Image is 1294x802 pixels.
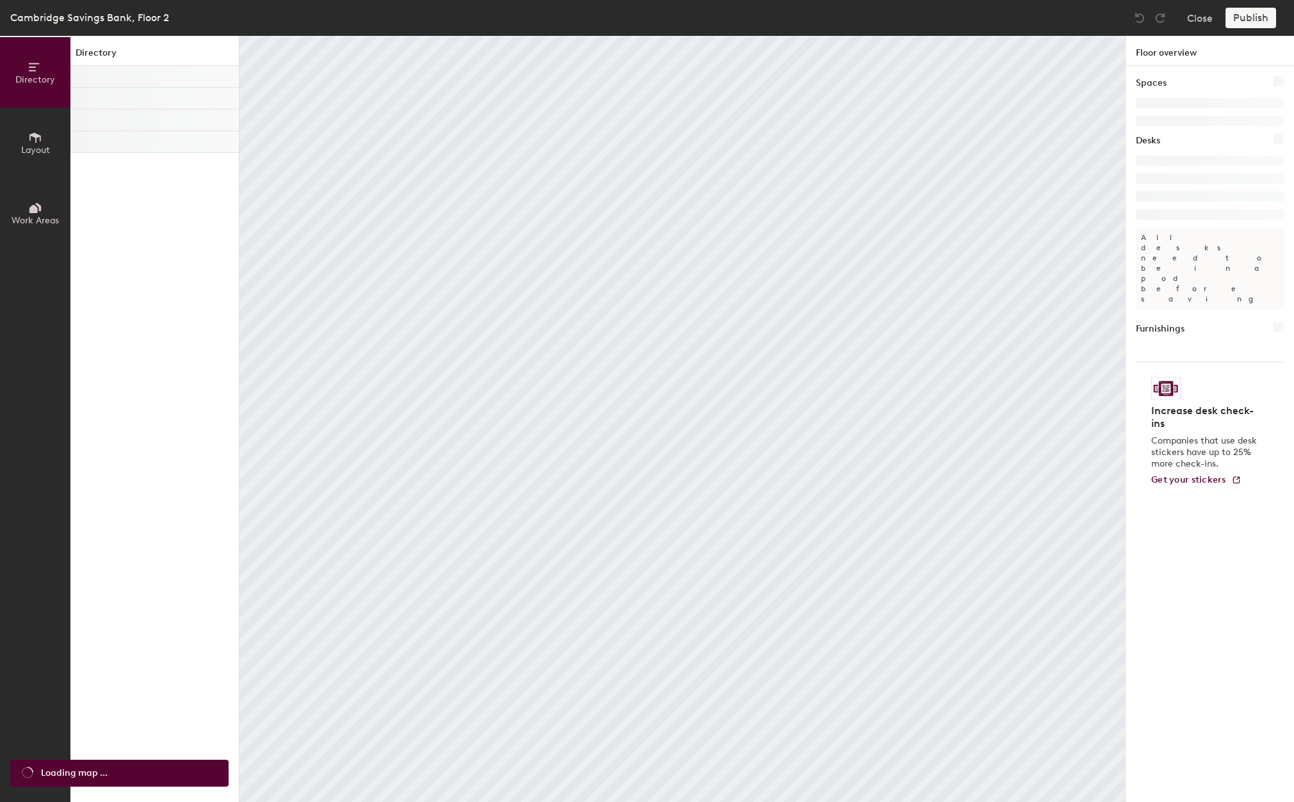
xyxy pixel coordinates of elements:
[1151,474,1226,485] span: Get your stickers
[1136,322,1185,336] h1: Furnishings
[15,74,55,85] span: Directory
[1151,378,1181,399] img: Sticker logo
[21,145,50,156] span: Layout
[1151,405,1261,430] h4: Increase desk check-ins
[1151,435,1261,470] p: Companies that use desk stickers have up to 25% more check-ins.
[1136,76,1167,90] h1: Spaces
[239,36,1125,802] canvas: Map
[12,215,59,226] span: Work Areas
[1136,134,1160,148] h1: Desks
[1187,8,1213,28] button: Close
[41,766,108,780] span: Loading map ...
[1133,12,1146,24] img: Undo
[1154,12,1167,24] img: Redo
[10,10,169,26] div: Cambridge Savings Bank, Floor 2
[1151,475,1241,486] a: Get your stickers
[1136,227,1284,309] p: All desks need to be in a pod before saving
[1126,36,1294,66] h1: Floor overview
[70,46,239,66] h1: Directory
